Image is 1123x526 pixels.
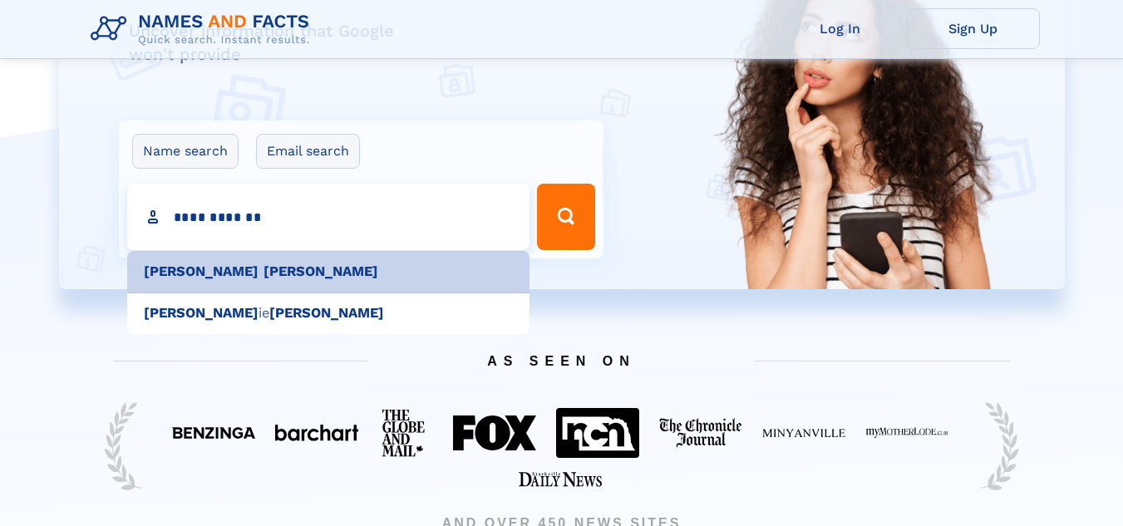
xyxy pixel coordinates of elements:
[144,305,259,321] b: [PERSON_NAME]
[127,184,529,250] input: search input
[865,427,948,439] img: Featured on My Mother Lode
[256,134,360,169] label: Email search
[556,408,639,457] img: Featured on NCN
[275,425,358,440] img: Featured on BarChart
[907,8,1040,49] a: Sign Up
[172,427,255,439] img: Featured on Benzinga
[88,333,1036,389] span: AS SEEN ON
[132,134,239,169] label: Name search
[84,7,323,52] img: Logo Names and Facts
[269,305,384,321] b: [PERSON_NAME]
[127,292,529,335] div: ie
[264,263,378,279] b: [PERSON_NAME]
[378,406,433,460] img: Featured on The Globe And Mail
[659,418,742,448] img: Featured on The Chronicle Journal
[519,472,602,487] img: Featured on Starkville Daily News
[453,415,536,450] img: Featured on FOX 40
[537,184,595,250] button: Search Button
[762,427,845,439] img: Featured on Minyanville
[144,263,259,279] b: [PERSON_NAME]
[774,8,907,49] a: Log In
